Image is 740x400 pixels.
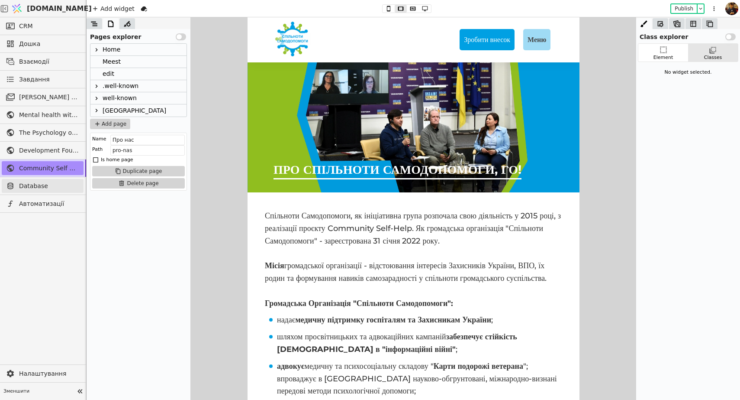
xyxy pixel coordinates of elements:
[29,315,272,337] strong: забезпечує стійкість [DEMOGRAPHIC_DATA] в "інформаційні війні"
[3,388,74,395] span: Зменшити
[2,197,84,211] a: Автоматизації
[90,119,130,129] button: Add page
[636,29,740,42] div: Class explorer
[103,92,137,104] div: well-known
[17,244,37,253] strong: Місія
[29,343,315,380] p: медичну та психосоціальну складову " "; впроваджує в [GEOGRAPHIC_DATA] науково-обгрунтовані, міжн...
[26,144,274,161] p: Про Спільноти самодопомоги, го!
[2,367,84,380] a: Налаштування
[212,12,267,33] a: Зробити внесок
[27,3,92,14] span: [DOMAIN_NAME]
[90,92,187,104] div: well-known
[19,128,79,137] span: The Psychology of War
[10,0,23,17] img: Logo
[725,2,738,15] img: 73cef4174f0444e6e86f60503224d004
[19,146,79,155] span: Development Foundation
[276,12,303,33] div: Меню
[638,65,738,80] div: No widget selected.
[103,80,138,92] div: .well-known
[704,54,722,62] div: Classes
[19,369,79,378] span: Налаштування
[19,22,33,31] span: CRM
[90,80,187,92] div: .well-known
[2,179,84,193] a: Database
[2,55,84,68] a: Взаємодії
[101,156,133,164] div: Is home page
[19,75,50,84] span: Завдання
[90,3,137,14] div: Add widget
[216,18,263,26] p: Зробити внесок
[2,126,84,140] a: The Psychology of War
[103,104,166,117] div: [GEOGRAPHIC_DATA]
[17,242,315,267] p: громадської організації - відстоювання інтересів Захисників України, ВПО, їх родин та формування ...
[19,182,79,191] span: Database
[90,104,187,117] div: [GEOGRAPHIC_DATA]
[19,57,79,66] span: Взаємодії
[19,93,79,102] span: [PERSON_NAME] розсилки
[2,108,84,122] a: Mental health without prejudice project
[19,39,79,49] span: Дошка
[29,296,245,309] p: надає ;
[2,37,84,51] a: Дошка
[17,281,206,291] strong: Громадська Організація "Спільноти Самодопомоги":
[90,56,187,68] div: Meest
[29,313,315,338] p: шляхом просвітницьких та адвокаційних кампаній ;
[103,56,121,68] div: Meest
[92,135,106,143] div: Name
[103,44,120,55] div: Home
[653,54,673,62] div: Element
[186,344,276,354] strong: Карти подорожі ветерана
[92,166,185,176] button: Duplicate page
[19,111,79,120] span: Mental health without prejudice project
[2,90,84,104] a: [PERSON_NAME] розсилки
[92,178,185,189] button: Delete page
[87,29,190,42] div: Pages explorer
[90,68,187,80] div: edit
[90,44,187,56] div: Home
[9,0,87,17] a: [DOMAIN_NAME]
[671,4,697,13] button: Publish
[26,4,63,39] img: 1645348525502-logo-Uk-180.png
[19,164,79,173] span: Community Self Help
[19,199,79,208] span: Автоматизації
[103,68,114,80] div: edit
[92,145,103,154] div: Path
[17,192,315,230] p: Спільноти Самодопомоги, як ініціативна група розпочала свою діяльність у 2015 році, з реалізації ...
[48,298,244,307] strong: медичну підтримку госпіталям та Захисникам України
[29,344,57,354] strong: адвокує
[2,72,84,86] a: Завдання
[2,161,84,175] a: Community Self Help
[2,19,84,33] a: CRM
[2,143,84,157] a: Development Foundation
